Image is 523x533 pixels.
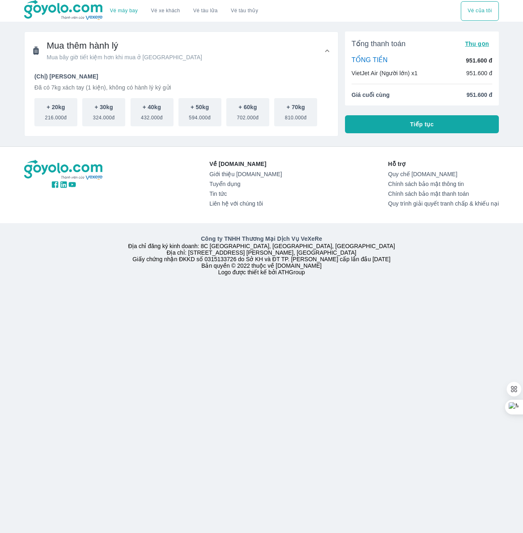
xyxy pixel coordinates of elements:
div: choose transportation mode [104,1,265,21]
p: Về [DOMAIN_NAME] [210,160,282,168]
span: 594.000đ [189,111,211,121]
p: TỔNG TIỀN [352,56,388,65]
a: Vé máy bay [110,8,138,14]
p: 951.600 đ [466,69,492,77]
a: Tin tức [210,190,282,197]
span: 810.000đ [285,111,307,121]
button: + 60kg702.000đ [226,98,269,126]
p: VietJet Air (Người lớn) x1 [352,69,417,77]
button: + 40kg432.000đ [131,98,174,126]
span: Giá cuối cùng [352,91,390,99]
button: Vé tàu thủy [224,1,265,21]
p: 951.600 đ [466,56,492,65]
div: choose transportation mode [461,1,499,21]
button: Vé của tôi [461,1,499,21]
button: + 30kg324.000đ [82,98,125,126]
span: 432.000đ [141,111,162,121]
button: Thu gọn [462,38,492,49]
img: logo [24,160,104,180]
div: Địa chỉ đăng ký kinh doanh: 8C [GEOGRAPHIC_DATA], [GEOGRAPHIC_DATA], [GEOGRAPHIC_DATA] Địa chỉ: [... [19,235,504,275]
span: 951.600 đ [467,91,492,99]
span: 216.000đ [45,111,67,121]
span: Thu gọn [465,40,489,47]
a: Giới thiệu [DOMAIN_NAME] [210,171,282,177]
span: Mua bây giờ tiết kiệm hơn khi mua ở [GEOGRAPHIC_DATA] [47,53,202,61]
button: Tiếp tục [345,115,499,133]
a: Vé xe khách [151,8,180,14]
button: + 70kg810.000đ [274,98,317,126]
p: + 30kg [95,103,113,111]
div: Mua thêm hành lýMua bây giờ tiết kiệm hơn khi mua ở [GEOGRAPHIC_DATA] [25,32,338,69]
span: 324.000đ [93,111,115,121]
span: Mua thêm hành lý [47,40,202,52]
p: + 50kg [191,103,209,111]
p: (Chị) [PERSON_NAME] [34,72,328,81]
div: Mua thêm hành lýMua bây giờ tiết kiệm hơn khi mua ở [GEOGRAPHIC_DATA] [25,69,338,136]
button: + 20kg216.000đ [34,98,77,126]
span: 702.000đ [237,111,259,121]
div: scrollable baggage options [34,98,328,126]
span: Tổng thanh toán [352,39,406,49]
button: + 50kg594.000đ [178,98,221,126]
a: Quy chế [DOMAIN_NAME] [388,171,499,177]
a: Vé tàu lửa [187,1,224,21]
p: Hỗ trợ [388,160,499,168]
p: + 20kg [47,103,65,111]
a: Tuyển dụng [210,181,282,187]
p: Đã có 7kg xách tay (1 kiện), không có hành lý ký gửi [34,83,328,92]
p: + 60kg [239,103,257,111]
a: Quy trình giải quyết tranh chấp & khiếu nại [388,200,499,207]
span: Tiếp tục [410,120,434,128]
a: Chính sách bảo mật thông tin [388,181,499,187]
a: Liên hệ với chúng tôi [210,200,282,207]
a: Chính sách bảo mật thanh toán [388,190,499,197]
p: + 70kg [286,103,305,111]
p: + 40kg [143,103,161,111]
p: Công ty TNHH Thương Mại Dịch Vụ VeXeRe [26,235,497,243]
